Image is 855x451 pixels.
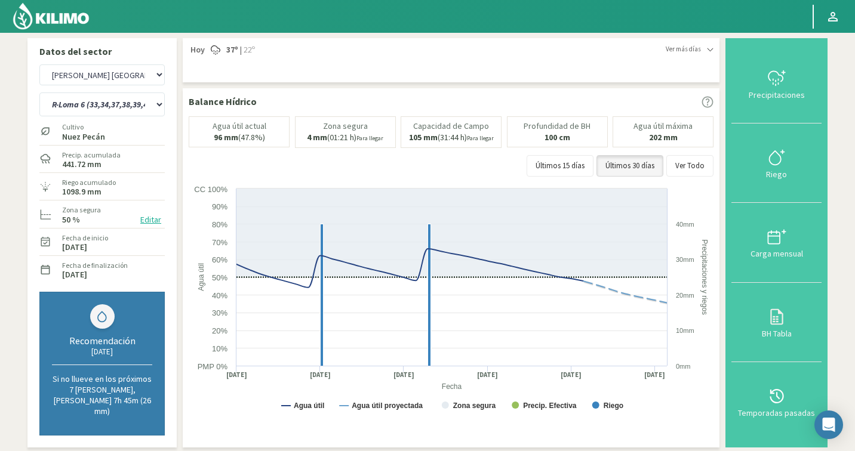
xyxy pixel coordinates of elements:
[666,44,701,54] span: Ver más días
[644,370,665,379] text: [DATE]
[62,260,128,271] label: Fecha de finalización
[226,370,247,379] text: [DATE]
[735,329,818,338] div: BH Tabla
[735,91,818,99] div: Precipitaciones
[453,401,496,410] text: Zona segura
[212,326,227,335] text: 20%
[62,233,108,243] label: Fecha de inicio
[393,370,414,379] text: [DATE]
[62,150,121,160] label: Precip. acumulada
[242,44,255,56] span: 22º
[676,363,690,370] text: 0mm
[676,327,694,334] text: 10mm
[323,122,368,131] p: Zona segura
[409,132,438,143] b: 105 mm
[39,44,165,58] p: Datos del sector
[214,132,238,143] b: 96 mm
[197,263,205,291] text: Agua útil
[294,401,324,410] text: Agua útil
[352,401,423,410] text: Agua útil proyectada
[194,185,227,194] text: CC 100%
[310,370,331,379] text: [DATE]
[731,44,822,123] button: Precipitaciones
[212,255,227,264] text: 60%
[735,249,818,258] div: Carga mensual
[12,2,90,30] img: Kilimo
[731,203,822,282] button: Carga mensual
[62,243,87,251] label: [DATE]
[676,292,694,299] text: 20mm
[524,122,590,131] p: Profundidad de BH
[731,283,822,362] button: BH Tabla
[307,132,327,143] b: 4 mm
[735,409,818,417] div: Temporadas pasadas
[62,122,105,132] label: Cultivo
[52,347,152,357] div: [DATE]
[52,373,152,416] p: Si no llueve en los próximos 7 [PERSON_NAME], [PERSON_NAME] 7h 45m (26 mm)
[240,44,242,56] span: |
[198,362,228,371] text: PMP 0%
[212,220,227,229] text: 80%
[356,134,383,142] small: Para llegar
[62,160,102,168] label: 441.72 mm
[545,132,570,143] b: 100 cm
[700,239,709,315] text: Precipitaciones y riegos
[189,94,257,109] p: Balance Hídrico
[596,155,663,177] button: Últimos 30 días
[62,271,87,279] label: [DATE]
[137,213,165,227] button: Editar
[307,133,383,143] p: (01:21 h)
[735,170,818,178] div: Riego
[676,221,694,228] text: 40mm
[527,155,593,177] button: Últimos 15 días
[212,238,227,247] text: 70%
[409,133,494,143] p: (31:44 h)
[212,344,227,353] text: 10%
[62,216,80,224] label: 50 %
[212,308,227,317] text: 30%
[814,410,843,439] div: Open Intercom Messenger
[189,44,205,56] span: Hoy
[676,256,694,263] text: 30mm
[214,133,265,142] p: (47.8%)
[212,273,227,282] text: 50%
[649,132,678,143] b: 202 mm
[633,122,693,131] p: Agua útil máxima
[561,370,582,379] text: [DATE]
[62,188,102,196] label: 1098.9 mm
[666,155,713,177] button: Ver Todo
[212,291,227,300] text: 40%
[467,134,494,142] small: Para llegar
[731,123,822,203] button: Riego
[213,122,266,131] p: Agua útil actual
[226,44,238,55] strong: 37º
[62,133,105,141] label: Nuez Pecán
[413,122,489,131] p: Capacidad de Campo
[477,370,498,379] text: [DATE]
[52,335,152,347] div: Recomendación
[604,401,623,410] text: Riego
[523,401,577,410] text: Precip. Efectiva
[62,177,116,188] label: Riego acumulado
[212,202,227,211] text: 90%
[62,205,101,215] label: Zona segura
[442,382,462,391] text: Fecha
[731,362,822,441] button: Temporadas pasadas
